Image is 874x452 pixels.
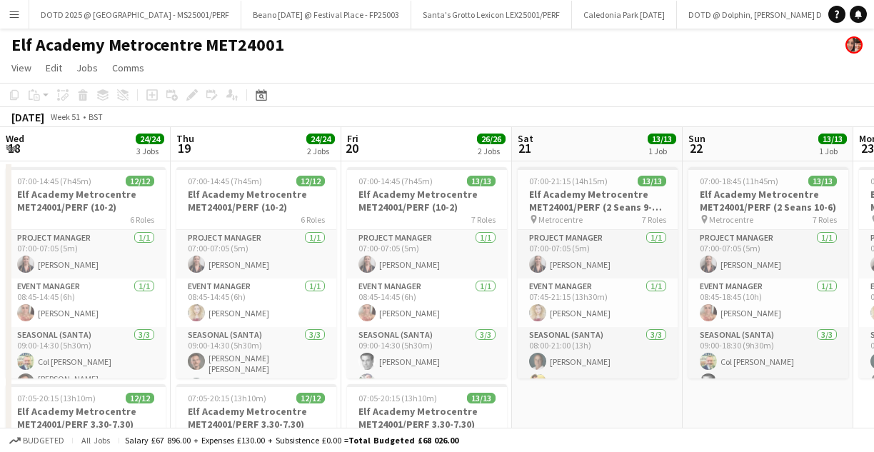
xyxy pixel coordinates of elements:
[6,230,166,278] app-card-role: Project Manager1/107:00-07:05 (5m)[PERSON_NAME]
[89,111,103,122] div: BST
[6,188,166,214] h3: Elf Academy Metrocentre MET24001/PERF (10-2)
[17,176,91,186] span: 07:00-14:45 (7h45m)
[6,167,166,378] app-job-card: 07:00-14:45 (7h45m)12/12Elf Academy Metrocentre MET24001/PERF (10-2)6 RolesProject Manager1/107:0...
[845,36,863,54] app-user-avatar: Performer Department
[688,278,848,327] app-card-role: Event Manager1/108:45-18:45 (10h)[PERSON_NAME]
[467,393,496,403] span: 13/13
[813,214,837,225] span: 7 Roles
[467,176,496,186] span: 13/13
[188,393,266,403] span: 07:05-20:15 (13h10m)
[529,176,608,186] span: 07:00-21:15 (14h15m)
[518,188,678,214] h3: Elf Academy Metrocentre MET24001/PERF (2 Seans 9-8:30) )
[471,214,496,225] span: 7 Roles
[808,176,837,186] span: 13/13
[176,167,336,378] app-job-card: 07:00-14:45 (7h45m)12/12Elf Academy Metrocentre MET24001/PERF (10-2)6 RolesProject Manager1/107:0...
[301,214,325,225] span: 6 Roles
[572,1,677,29] button: Caledonia Park [DATE]
[176,188,336,214] h3: Elf Academy Metrocentre MET24001/PERF (10-2)
[126,393,154,403] span: 12/12
[688,167,848,378] app-job-card: 07:00-18:45 (11h45m)13/13Elf Academy Metrocentre MET24001/PERF (2 Seans 10-6) Metrocentre7 RolesP...
[518,278,678,327] app-card-role: Event Manager1/107:45-21:15 (13h30m)[PERSON_NAME]
[347,405,507,431] h3: Elf Academy Metrocentre MET24001/PERF 3.30-7.30)
[6,132,24,145] span: Wed
[347,327,507,417] app-card-role: Seasonal (Santa)3/309:00-14:30 (5h30m)[PERSON_NAME][PERSON_NAME]
[130,214,154,225] span: 6 Roles
[4,140,24,156] span: 18
[296,176,325,186] span: 12/12
[411,1,572,29] button: Santa's Grotto Lexicon LEX25001/PERF
[126,176,154,186] span: 12/12
[76,61,98,74] span: Jobs
[188,176,262,186] span: 07:00-14:45 (7h45m)
[174,140,194,156] span: 19
[296,393,325,403] span: 12/12
[478,146,505,156] div: 2 Jobs
[11,110,44,124] div: [DATE]
[112,61,144,74] span: Comms
[47,111,83,122] span: Week 51
[23,436,64,446] span: Budgeted
[11,61,31,74] span: View
[819,146,846,156] div: 1 Job
[709,214,753,225] span: Metrocentre
[518,132,533,145] span: Sat
[347,167,507,378] app-job-card: 07:00-14:45 (7h45m)13/13Elf Academy Metrocentre MET24001/PERF (10-2)7 RolesProject Manager1/107:0...
[79,435,113,446] span: All jobs
[518,167,678,378] app-job-card: 07:00-21:15 (14h15m)13/13Elf Academy Metrocentre MET24001/PERF (2 Seans 9-8:30) ) Metrocentre7 Ro...
[136,146,164,156] div: 3 Jobs
[40,59,68,77] a: Edit
[7,433,66,448] button: Budgeted
[686,140,705,156] span: 22
[306,134,335,144] span: 24/24
[648,146,675,156] div: 1 Job
[17,393,96,403] span: 07:05-20:15 (13h10m)
[176,132,194,145] span: Thu
[176,278,336,327] app-card-role: Event Manager1/108:45-14:45 (6h)[PERSON_NAME]
[642,214,666,225] span: 7 Roles
[700,176,778,186] span: 07:00-18:45 (11h45m)
[518,230,678,278] app-card-role: Project Manager1/107:00-07:05 (5m)[PERSON_NAME]
[358,176,433,186] span: 07:00-14:45 (7h45m)
[136,134,164,144] span: 24/24
[538,214,583,225] span: Metrocentre
[6,327,166,421] app-card-role: Seasonal (Santa)3/309:00-14:30 (5h30m)Col [PERSON_NAME][PERSON_NAME] [PERSON_NAME]
[241,1,411,29] button: Beano [DATE] @ Festival Place - FP25003
[71,59,104,77] a: Jobs
[6,278,166,327] app-card-role: Event Manager1/108:45-14:45 (6h)[PERSON_NAME]
[818,134,847,144] span: 13/13
[477,134,506,144] span: 26/26
[46,61,62,74] span: Edit
[648,134,676,144] span: 13/13
[125,435,458,446] div: Salary £67 896.00 + Expenses £130.00 + Subsistence £0.00 =
[348,435,458,446] span: Total Budgeted £68 026.00
[11,34,284,56] h1: Elf Academy Metrocentre MET24001
[29,1,241,29] button: DOTD 2025 @ [GEOGRAPHIC_DATA] - MS25001/PERF
[688,230,848,278] app-card-role: Project Manager1/107:00-07:05 (5m)[PERSON_NAME]
[345,140,358,156] span: 20
[358,393,437,403] span: 07:05-20:15 (13h10m)
[347,132,358,145] span: Fri
[6,405,166,431] h3: Elf Academy Metrocentre MET24001/PERF 3.30-7.30)
[518,327,678,417] app-card-role: Seasonal (Santa)3/308:00-21:00 (13h)[PERSON_NAME][PERSON_NAME]
[6,59,37,77] a: View
[688,327,848,417] app-card-role: Seasonal (Santa)3/309:00-18:30 (9h30m)Col [PERSON_NAME][PERSON_NAME]
[176,230,336,278] app-card-role: Project Manager1/107:00-07:05 (5m)[PERSON_NAME]
[347,230,507,278] app-card-role: Project Manager1/107:00-07:05 (5m)[PERSON_NAME]
[688,188,848,214] h3: Elf Academy Metrocentre MET24001/PERF (2 Seans 10-6)
[307,146,334,156] div: 2 Jobs
[688,132,705,145] span: Sun
[176,405,336,431] h3: Elf Academy Metrocentre MET24001/PERF 3.30-7.30)
[347,278,507,327] app-card-role: Event Manager1/108:45-14:45 (6h)[PERSON_NAME]
[347,188,507,214] h3: Elf Academy Metrocentre MET24001/PERF (10-2)
[516,140,533,156] span: 21
[106,59,150,77] a: Comms
[638,176,666,186] span: 13/13
[176,327,336,421] app-card-role: Seasonal (Santa)3/309:00-14:30 (5h30m)[PERSON_NAME] [PERSON_NAME]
